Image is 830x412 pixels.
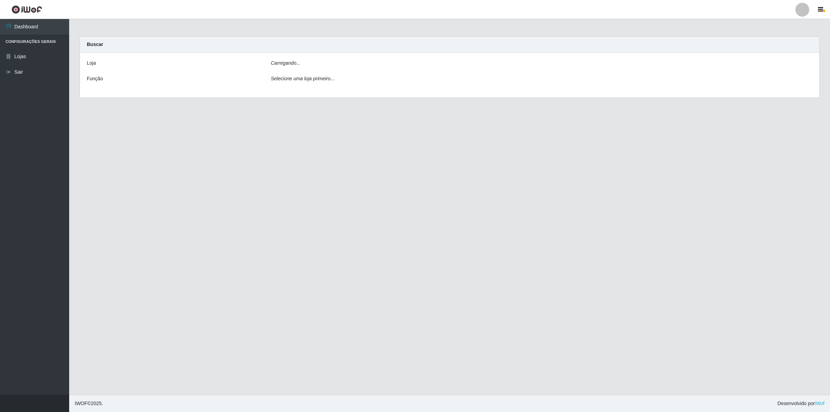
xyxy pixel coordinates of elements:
[75,401,87,406] span: IWOF
[777,400,824,407] span: Desenvolvido por
[271,60,301,66] i: Carregando...
[815,401,824,406] a: iWof
[87,59,96,67] label: Loja
[87,42,103,47] strong: Buscar
[87,75,103,82] label: Função
[11,5,42,14] img: CoreUI Logo
[271,76,334,81] i: Selecione uma loja primeiro...
[75,400,103,407] span: © 2025 .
